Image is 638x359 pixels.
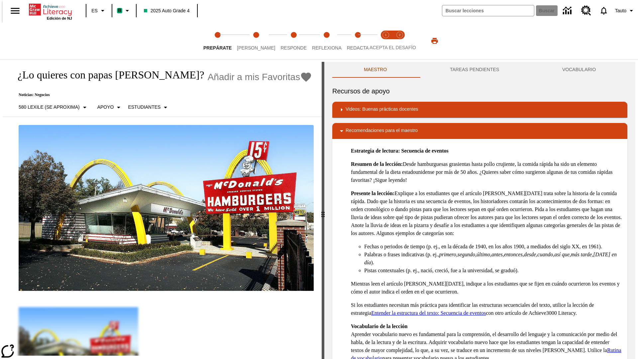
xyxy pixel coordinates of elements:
div: Portada [29,2,72,20]
span: Redacta [347,45,369,51]
p: Mientras leen el artículo [PERSON_NAME][DATE], indique a los estudiantes que se fijen en cuándo o... [351,280,622,296]
li: Fechas o periodos de tiempo (p. ej., en la década de 1940, en los años 1900, a mediados del siglo... [364,243,622,251]
button: Seleccionar estudiante [125,101,172,113]
p: Apoyo [97,104,114,111]
a: Entender la estructura del texto: Secuencia de eventos [371,310,486,316]
span: ACEPTA EL DESAFÍO [370,45,416,50]
em: entonces [504,252,523,257]
span: Reflexiona [312,45,342,51]
em: cuando [537,252,553,257]
em: más tarde [571,252,592,257]
strong: Estrategia de lectura: Secuencia de eventos [351,148,449,154]
button: Abrir el menú lateral [5,1,25,21]
button: Redacta step 5 of 5 [342,23,374,59]
p: Desde hamburguesas grasientas hasta pollo crujiente, la comida rápida ha sido un elemento fundame... [351,160,622,184]
span: [PERSON_NAME] [237,45,275,51]
strong: Resumen de la lección: [351,161,403,167]
p: Explique a los estudiantes que el artículo [PERSON_NAME][DATE] trata sobre la historia de la comi... [351,189,622,237]
button: Boost El color de la clase es verde menta. Cambiar el color de la clase. [114,5,134,17]
div: reading [3,62,322,356]
h6: Recursos de apoyo [332,86,627,96]
span: Edición de NJ [47,16,72,20]
strong: Presente la lección: [351,190,394,196]
em: así que [554,252,570,257]
div: Videos: Buenas prácticas docentes [332,102,627,118]
a: Centro de recursos, Se abrirá en una pestaña nueva. [577,2,595,20]
a: Notificaciones [595,2,612,19]
span: B [118,6,121,15]
button: Acepta el desafío contesta step 2 of 2 [390,23,409,59]
button: Imprimir [424,35,445,47]
button: VOCABULARIO [531,62,627,78]
div: Instructional Panel Tabs [332,62,627,78]
p: Noticias: Negocios [11,92,312,97]
button: Tipo de apoyo, Apoyo [95,101,126,113]
button: TAREAS PENDIENTES [418,62,531,78]
li: Pistas contextuales (p. ej., nació, creció, fue a la universidad, se graduó). [364,267,622,275]
a: Centro de información [559,2,577,20]
p: Recomendaciones para el maestro [346,127,418,135]
em: desde [524,252,536,257]
button: Perfil/Configuración [612,5,638,17]
em: primero [439,252,456,257]
span: Tauto [615,7,626,14]
text: 1 [385,33,386,37]
span: Prepárate [203,45,232,51]
span: Añadir a mis Favoritas [208,72,300,82]
p: 580 Lexile (Se aproxima) [19,104,80,111]
button: Maestro [332,62,418,78]
em: último [477,252,490,257]
h1: ¿Lo quieres con papas [PERSON_NAME]? [11,69,204,81]
span: Responde [280,45,307,51]
span: 2025 Auto Grade 4 [144,7,190,14]
div: activity [324,62,635,359]
em: segundo [458,252,475,257]
p: Si los estudiantes necesitan más práctica para identificar las estructuras secuenciales del texto... [351,301,622,317]
button: Reflexiona step 4 of 5 [307,23,347,59]
button: Acepta el desafío lee step 1 of 2 [376,23,395,59]
img: Uno de los primeros locales de McDonald's, con el icónico letrero rojo y los arcos amarillos. [19,125,314,291]
strong: Vocabulario de la lección [351,323,408,329]
button: Lee step 2 of 5 [232,23,280,59]
input: Buscar campo [442,5,534,16]
button: Responde step 3 of 5 [275,23,312,59]
em: antes [491,252,503,257]
div: Pulsa la tecla de intro o la barra espaciadora y luego presiona las flechas de derecha e izquierd... [322,62,324,359]
text: 2 [399,33,400,37]
div: Recomendaciones para el maestro [332,123,627,139]
p: Estudiantes [128,104,160,111]
button: Lenguaje: ES, Selecciona un idioma [88,5,110,17]
li: Palabras o frases indicativas (p. ej., , , , , , , , , , ). [364,251,622,267]
button: Seleccione Lexile, 580 Lexile (Se aproxima) [16,101,91,113]
button: Prepárate step 1 of 5 [198,23,237,59]
p: Videos: Buenas prácticas docentes [346,106,418,114]
span: ES [91,7,98,14]
button: Añadir a mis Favoritas - ¿Lo quieres con papas fritas? [208,71,312,83]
